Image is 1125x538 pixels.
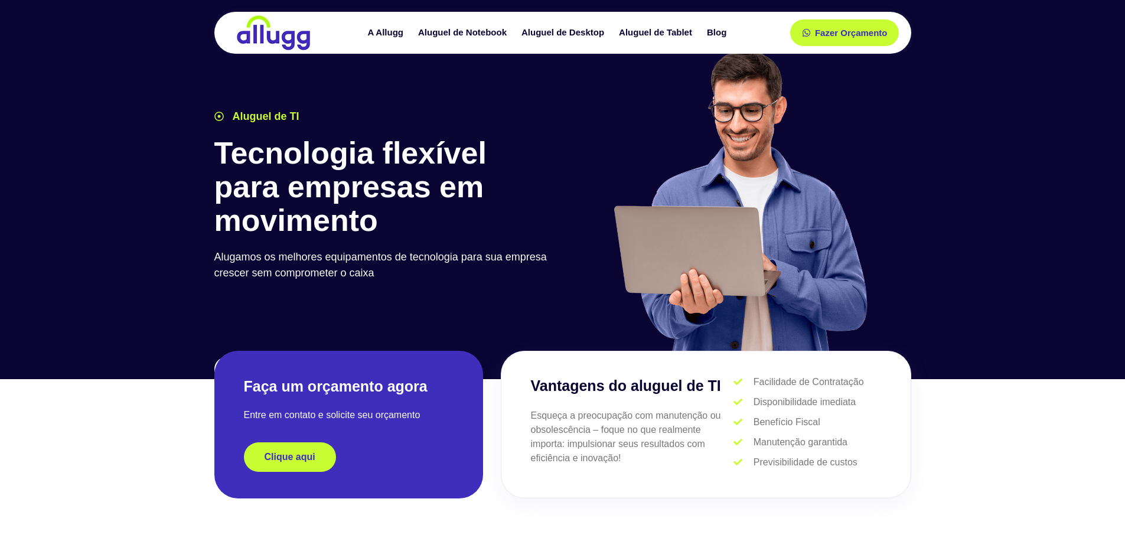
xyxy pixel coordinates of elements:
p: Alugamos os melhores equipamentos de tecnologia para sua empresa crescer sem comprometer o caixa [214,249,557,281]
h2: Faça um orçamento agora [244,377,454,396]
a: Aluguel de Notebook [412,22,516,43]
h3: Vantagens do aluguel de TI [531,375,734,397]
span: Clique aqui [265,452,315,462]
a: Clique aqui [244,442,336,472]
span: Fazer Orçamento [815,28,888,37]
a: Blog [701,22,735,43]
span: Previsibilidade de custos [751,455,857,469]
span: Aluguel de TI [230,109,299,125]
span: Disponibilidade imediata [751,395,856,409]
a: Aluguel de Tablet [613,22,701,43]
img: locação de TI é Allugg [235,15,312,51]
h1: Tecnologia flexível para empresas em movimento [214,136,557,238]
a: Aluguel de Desktop [516,22,613,43]
p: Entre em contato e solicite seu orçamento [244,408,454,422]
p: Esqueça a preocupação com manutenção ou obsolescência – foque no que realmente importa: impulsion... [531,409,734,465]
a: A Allugg [361,22,412,43]
a: Fazer Orçamento [790,19,899,46]
img: aluguel de ti para startups [609,50,870,351]
span: Facilidade de Contratação [751,375,864,389]
span: Benefício Fiscal [751,415,820,429]
span: Manutenção garantida [751,435,847,449]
